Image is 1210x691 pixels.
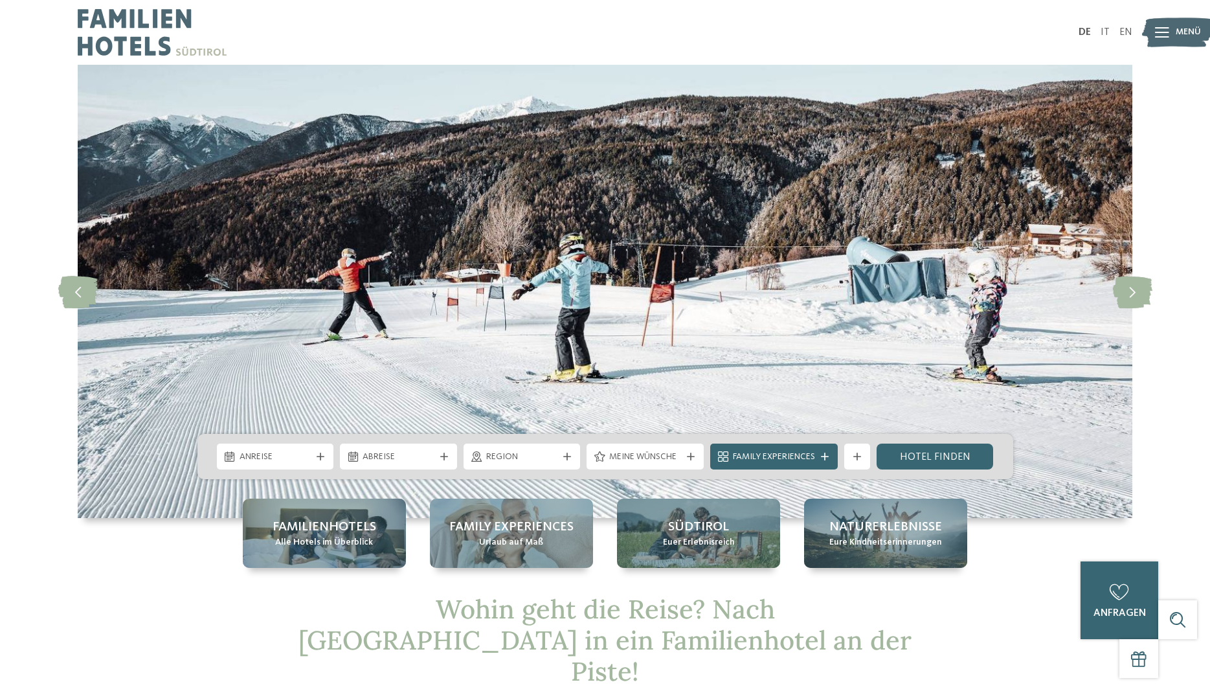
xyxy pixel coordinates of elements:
span: Euer Erlebnisreich [663,536,735,549]
a: DE [1079,27,1091,38]
span: Eure Kindheitserinnerungen [829,536,942,549]
span: Wohin geht die Reise? Nach [GEOGRAPHIC_DATA] in ein Familienhotel an der Piste! [298,593,912,688]
a: anfragen [1081,561,1158,639]
span: Urlaub auf Maß [479,536,543,549]
a: Familienhotel an der Piste = Spaß ohne Ende Naturerlebnisse Eure Kindheitserinnerungen [804,499,967,568]
span: Family Experiences [449,518,574,536]
a: EN [1119,27,1132,38]
span: Naturerlebnisse [829,518,942,536]
span: Abreise [363,451,434,464]
a: Familienhotel an der Piste = Spaß ohne Ende Südtirol Euer Erlebnisreich [617,499,780,568]
span: Family Experiences [733,451,815,464]
a: Hotel finden [877,444,994,470]
a: Familienhotel an der Piste = Spaß ohne Ende Familienhotels Alle Hotels im Überblick [243,499,406,568]
img: Familienhotel an der Piste = Spaß ohne Ende [78,65,1132,518]
span: Anreise [240,451,311,464]
span: Menü [1176,26,1201,39]
span: anfragen [1093,608,1146,618]
span: Südtirol [668,518,729,536]
span: Region [486,451,558,464]
a: IT [1101,27,1110,38]
span: Familienhotels [273,518,376,536]
a: Familienhotel an der Piste = Spaß ohne Ende Family Experiences Urlaub auf Maß [430,499,593,568]
span: Alle Hotels im Überblick [275,536,373,549]
span: Meine Wünsche [609,451,681,464]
